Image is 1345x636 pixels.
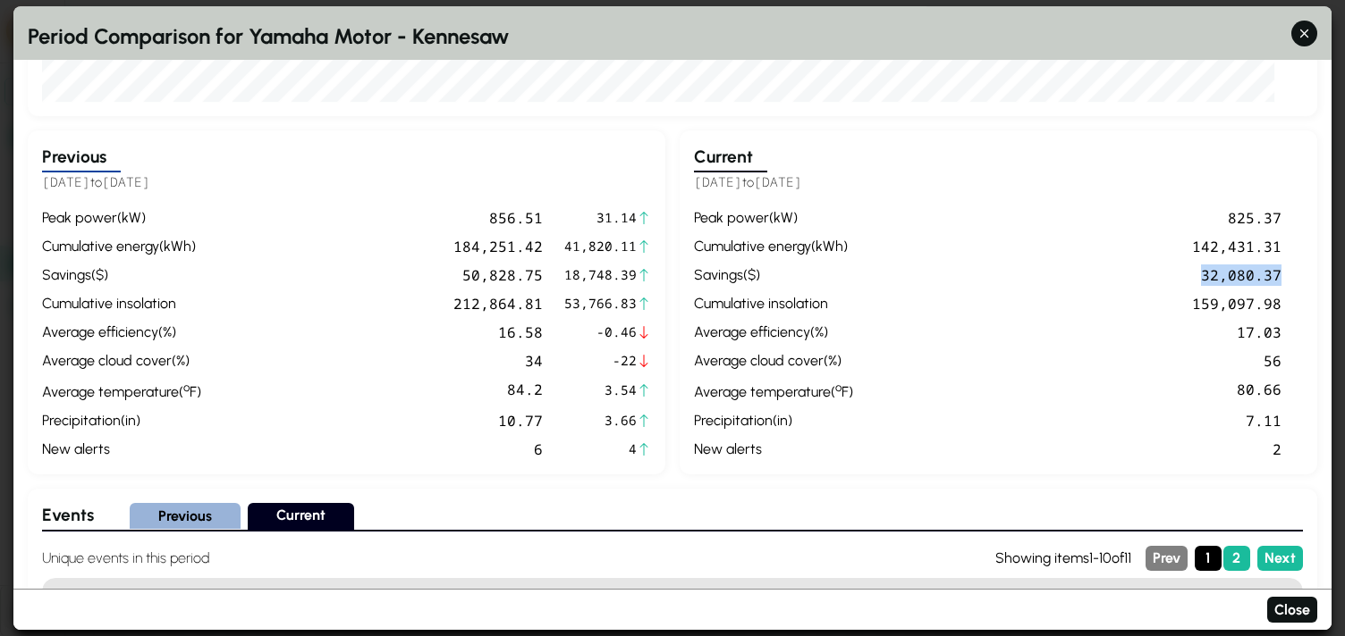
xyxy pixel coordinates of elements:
[860,350,1282,372] div: 56
[208,322,543,343] div: 16.58
[183,380,190,394] sup: º
[860,410,1282,431] div: 7.11
[42,172,651,193] h5: to
[208,207,543,229] div: 856.51
[102,173,150,190] span: [DATE]
[1146,546,1188,572] button: Previous
[694,322,853,343] div: average efficiency ( % )
[1267,597,1317,623] button: Close
[42,322,201,343] div: average efficiency ( % )
[42,379,201,403] div: average temperature ( F )
[694,379,853,403] div: average temperature ( F )
[42,350,201,372] div: average cloud cover ( % )
[208,439,543,460] div: 6
[42,236,201,257] div: cumulative energy ( kWh )
[208,264,543,286] div: 50,828.75
[42,410,201,431] div: precipitation ( in )
[79,580,157,616] h4: Start Date
[564,351,637,371] span: -22
[208,236,543,257] div: 184,251.42
[564,439,637,459] span: 4
[694,173,742,190] span: [DATE]
[860,439,1282,460] div: 2
[694,207,853,229] div: peak power ( kW )
[860,379,1282,403] div: 80.66
[42,293,201,314] div: cumulative insolation
[564,411,637,431] span: 3.66
[208,410,543,431] div: 10.77
[860,207,1282,229] div: 825.37
[409,580,1302,616] h4: Summary
[564,208,637,228] span: 31.14
[564,294,637,314] span: 53,766.83
[694,410,853,431] div: precipitation ( in )
[694,145,767,172] h3: Current
[564,237,637,256] span: 41,820.11
[694,172,1303,193] h5: to
[995,548,1131,569] div: Showing items 1 - 10 of 11
[860,322,1282,343] div: 17.03
[694,439,853,460] div: new alerts
[42,504,94,530] h3: Events
[42,503,1303,531] div: Select period to view
[248,503,354,531] button: Current
[28,21,1317,53] h2: Period Comparison for Yamaha Motor - Kennesaw
[860,236,1282,257] div: 142,431.31
[273,580,409,616] h4: Category
[1223,546,1250,572] button: Page 2
[860,264,1282,286] div: 32,080.37
[835,380,842,394] sup: º
[208,379,543,403] div: 84.2
[42,145,121,172] h3: Previous
[694,293,853,314] div: cumulative insolation
[42,207,201,229] div: peak power ( kW )
[564,381,637,401] span: 3.54
[694,264,853,286] div: Savings ( $ )
[42,439,201,460] div: new alerts
[130,504,241,530] button: Previous
[208,293,543,314] div: 212,864.81
[42,548,995,569] h4: Unique events in this period
[42,173,90,190] span: [DATE]
[754,173,802,190] span: [DATE]
[564,322,637,342] span: -0.46
[42,264,201,286] div: Savings ( $ )
[1257,546,1303,572] button: Next
[694,350,853,372] div: average cloud cover ( % )
[564,265,637,285] span: 18,748.39
[157,580,228,616] h4: End Date
[228,580,273,616] h4: Type
[208,350,543,372] div: 34
[1195,546,1222,572] button: Page 1
[694,236,853,257] div: cumulative energy ( kWh )
[860,293,1282,314] div: 159,097.98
